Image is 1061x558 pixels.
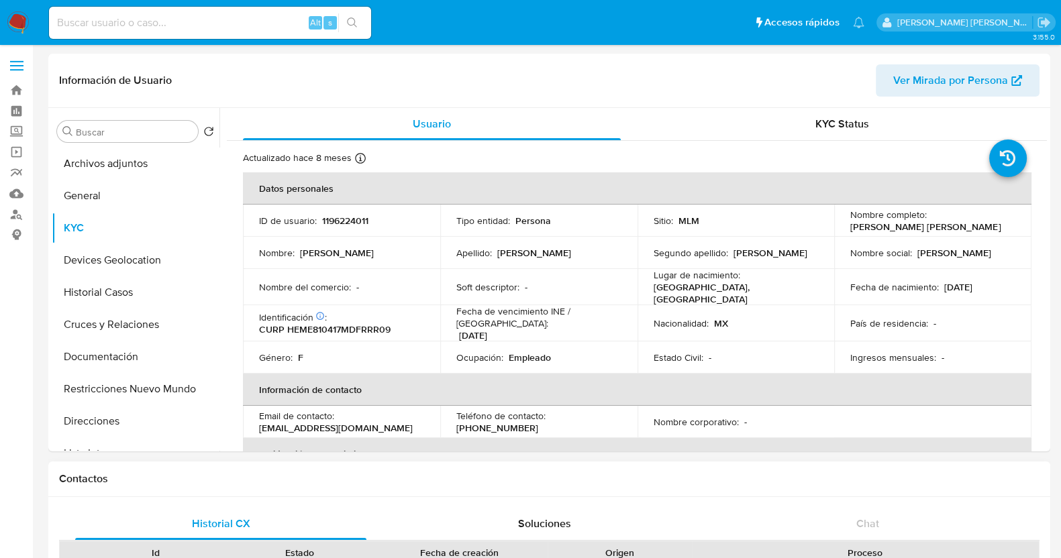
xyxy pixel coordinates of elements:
p: Nombre completo : [850,209,927,221]
button: Devices Geolocation [52,244,219,276]
button: Cruces y Relaciones [52,309,219,341]
p: Apellido : [456,247,492,259]
th: Datos personales [243,172,1031,205]
span: Historial CX [192,516,250,531]
p: Nombre : [259,247,295,259]
p: Empleado [509,351,551,364]
span: Usuario [413,116,451,131]
p: - [525,281,527,293]
p: Ocupación : [456,351,503,364]
p: Soft descriptor : [456,281,519,293]
p: [PERSON_NAME] [917,247,991,259]
button: Restricciones Nuevo Mundo [52,373,219,405]
p: Género : [259,351,293,364]
p: [DATE] [459,329,487,341]
p: Email de contacto : [259,410,334,422]
p: Lugar de nacimiento : [654,269,740,281]
button: Ver Mirada por Persona [876,64,1040,97]
p: - [356,281,359,293]
span: Chat [856,516,879,531]
p: Sitio : [654,215,673,227]
a: Salir [1037,15,1051,30]
button: search-icon [338,13,366,32]
a: Notificaciones [853,17,864,28]
span: Ver Mirada por Persona [893,64,1008,97]
button: Direcciones [52,405,219,437]
p: ID de usuario : [259,215,317,227]
button: KYC [52,212,219,244]
th: Información de contacto [243,374,1031,406]
p: MX [714,317,728,329]
button: Volver al orden por defecto [203,126,214,141]
p: - [933,317,936,329]
p: MLM [678,215,699,227]
p: País de residencia : [850,317,928,329]
p: Nacionalidad : [654,317,709,329]
input: Buscar usuario o caso... [49,14,371,32]
button: Historial Casos [52,276,219,309]
button: Buscar [62,126,73,137]
p: F [298,351,303,364]
p: [GEOGRAPHIC_DATA], [GEOGRAPHIC_DATA] [654,281,813,305]
th: Verificación y cumplimiento [243,438,1031,470]
p: Ingresos mensuales : [850,351,936,364]
p: baltazar.cabreradupeyron@mercadolibre.com.mx [897,16,1033,29]
p: [EMAIL_ADDRESS][DOMAIN_NAME] [259,422,413,434]
p: - [942,351,944,364]
p: Actualizado hace 8 meses [243,152,352,164]
p: [PERSON_NAME] [734,247,807,259]
p: [PERSON_NAME] [300,247,374,259]
input: Buscar [76,126,193,138]
button: Archivos adjuntos [52,148,219,180]
button: Documentación [52,341,219,373]
p: Identificación : [259,311,327,323]
p: Estado Civil : [654,351,703,364]
p: Segundo apellido : [654,247,728,259]
p: Fecha de nacimiento : [850,281,939,293]
h1: Contactos [59,472,1040,486]
span: s [328,16,332,29]
p: - [709,351,711,364]
p: [PERSON_NAME] [PERSON_NAME] [850,221,1001,233]
p: Nombre social : [850,247,912,259]
span: KYC Status [815,116,869,131]
p: 1196224011 [322,215,368,227]
p: Fecha de vencimiento INE / [GEOGRAPHIC_DATA] : [456,305,621,329]
p: Tipo entidad : [456,215,510,227]
p: [PHONE_NUMBER] [456,422,538,434]
button: General [52,180,219,212]
p: Nombre del comercio : [259,281,351,293]
p: [PERSON_NAME] [497,247,571,259]
span: Accesos rápidos [764,15,840,30]
span: Alt [310,16,321,29]
button: Lista Interna [52,437,219,469]
p: Persona [515,215,551,227]
p: - [744,416,747,428]
span: Soluciones [518,516,571,531]
p: Nombre corporativo : [654,416,739,428]
p: Teléfono de contacto : [456,410,546,422]
p: [DATE] [944,281,972,293]
p: CURP HEME810417MDFRRR09 [259,323,391,335]
h1: Información de Usuario [59,74,172,87]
